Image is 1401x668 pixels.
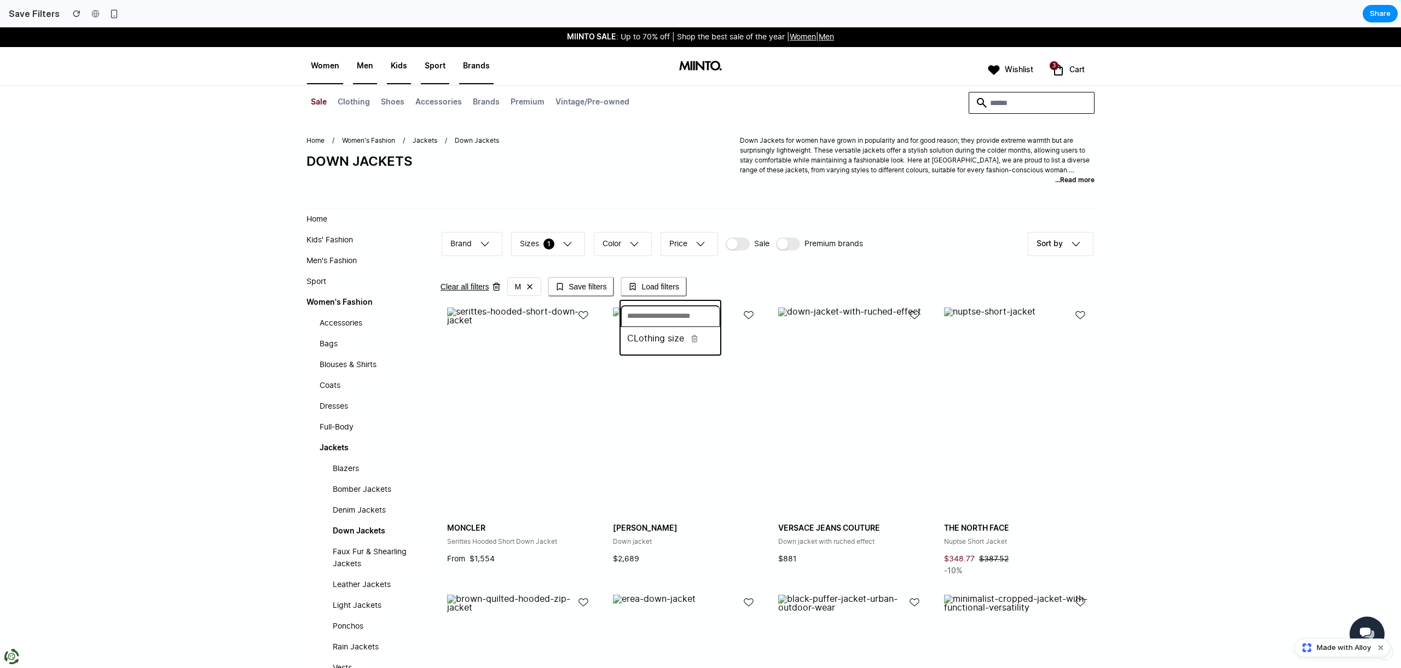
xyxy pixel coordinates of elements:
span: Made with Alloy [1317,642,1371,653]
span: CLothing size [627,307,684,316]
button: Share [1363,5,1398,22]
span: Share [1370,8,1391,19]
a: Made with Alloy [1295,642,1372,653]
h2: Save Filters [4,7,60,20]
button: Dismiss watermark [1374,641,1387,654]
button: Delete filter [688,305,700,317]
